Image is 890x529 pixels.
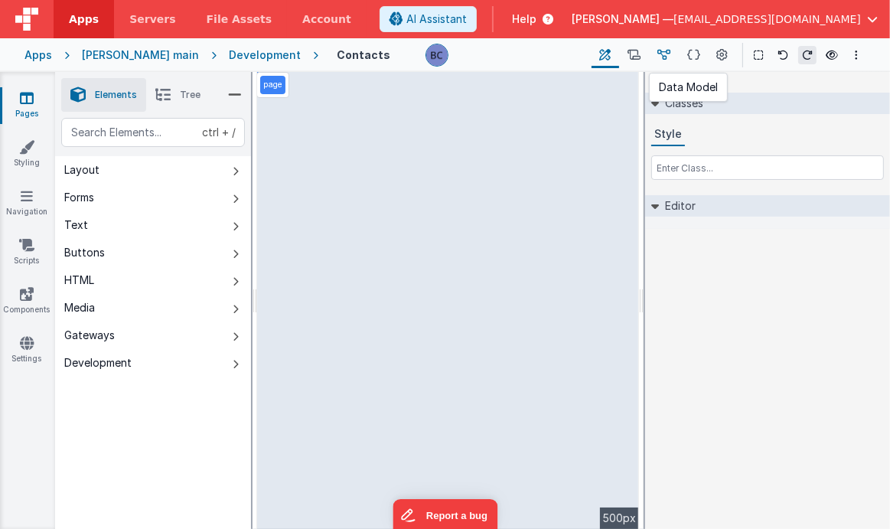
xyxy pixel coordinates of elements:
span: File Assets [207,11,272,27]
div: --> [257,72,639,529]
div: ctrl [202,125,219,140]
button: HTML [55,266,251,294]
button: Development [55,349,251,377]
span: Help [512,11,536,27]
h2: Editor [659,195,696,217]
h4: Contacts [337,49,390,60]
div: [PERSON_NAME] main [82,47,199,63]
input: Search Elements... [61,118,245,147]
button: Style [651,123,685,146]
div: Forms [64,190,94,205]
span: AI Assistant [406,11,467,27]
button: Text [55,211,251,239]
div: Gateways [64,328,115,343]
img: 178831b925e1d191091bdd3f12a9f5dd [426,44,448,66]
h2: Classes [659,93,703,114]
button: Options [847,46,866,64]
button: Forms [55,184,251,211]
div: Apps [24,47,52,63]
span: Apps [69,11,99,27]
span: Servers [129,11,175,27]
p: page [263,79,282,91]
div: Media [64,300,95,315]
button: Layout [55,156,251,184]
span: Tree [180,89,200,101]
div: Development [64,355,132,371]
span: Elements [95,89,137,101]
h4: page [645,72,676,93]
div: 500px [600,508,639,529]
button: [PERSON_NAME] — [EMAIL_ADDRESS][DOMAIN_NAME] [572,11,878,27]
span: [PERSON_NAME] — [572,11,673,27]
button: Media [55,294,251,322]
span: + / [202,118,236,147]
button: AI Assistant [380,6,477,32]
input: Enter Class... [651,155,884,180]
div: Buttons [64,245,105,260]
button: Buttons [55,239,251,266]
div: Development [229,47,301,63]
div: Layout [64,162,99,178]
button: Gateways [55,322,251,349]
div: HTML [64,273,94,288]
div: Text [64,217,88,233]
span: [EMAIL_ADDRESS][DOMAIN_NAME] [673,11,861,27]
